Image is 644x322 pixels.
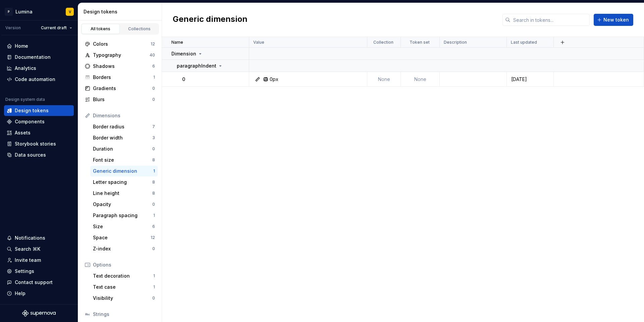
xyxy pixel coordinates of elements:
[93,201,152,208] div: Opacity
[93,284,153,290] div: Text case
[5,8,13,16] div: P
[15,43,28,49] div: Home
[5,25,21,31] div: Version
[93,146,152,152] div: Duration
[171,40,183,45] p: Name
[4,127,74,138] a: Assets
[270,76,278,83] div: 0px
[152,64,155,69] div: 6
[153,75,155,80] div: 1
[253,40,264,45] p: Value
[151,235,155,240] div: 12
[93,134,152,141] div: Border width
[90,166,158,176] a: Generic dimension1
[4,116,74,127] a: Components
[90,199,158,210] a: Opacity0
[4,74,74,85] a: Code automation
[93,295,152,301] div: Visibility
[152,135,155,140] div: 3
[15,235,45,241] div: Notifications
[90,121,158,132] a: Border radius7
[4,288,74,299] button: Help
[82,61,158,72] a: Shadows6
[93,41,151,47] div: Colors
[4,105,74,116] a: Design tokens
[15,107,49,114] div: Design tokens
[93,261,155,268] div: Options
[123,26,156,32] div: Collections
[603,16,629,23] span: New token
[182,76,185,83] p: 0
[153,284,155,290] div: 1
[90,177,158,188] a: Letter spacing8
[93,212,153,219] div: Paragraph spacing
[90,210,158,221] a: Paragraph spacing1
[90,188,158,199] a: Line height8
[90,293,158,304] a: Visibility0
[4,52,74,63] a: Documentation
[152,179,155,185] div: 8
[15,76,55,83] div: Code automation
[93,123,152,130] div: Border radius
[15,279,53,286] div: Contact support
[93,190,152,197] div: Line height
[15,118,45,125] div: Components
[4,255,74,266] a: Invite team
[93,311,155,318] div: Strings
[90,221,158,232] a: Size6
[93,179,152,186] div: Letter spacing
[93,223,152,230] div: Size
[82,39,158,49] a: Colors12
[152,86,155,91] div: 0
[152,191,155,196] div: 8
[82,50,158,61] a: Typography40
[82,83,158,94] a: Gradients0
[38,23,75,33] button: Current draft
[177,63,216,69] p: paragraphIndent
[93,74,153,81] div: Borders
[15,152,46,158] div: Data sources
[4,138,74,149] a: Storybook stories
[152,157,155,163] div: 8
[151,41,155,47] div: 12
[15,257,41,264] div: Invite team
[84,8,159,15] div: Design tokens
[82,94,158,105] a: Blurs0
[15,54,51,61] div: Documentation
[511,40,537,45] p: Last updated
[594,14,633,26] button: New token
[90,144,158,154] a: Duration0
[22,310,56,317] a: Supernova Logo
[15,290,25,297] div: Help
[93,85,152,92] div: Gradients
[4,150,74,160] a: Data sources
[90,271,158,281] a: Text decoration1
[4,244,74,254] button: Search ⌘K
[15,140,56,147] div: Storybook stories
[93,52,150,58] div: Typography
[69,9,71,14] div: V
[5,97,45,102] div: Design system data
[15,246,40,252] div: Search ⌘K
[152,224,155,229] div: 6
[93,234,151,241] div: Space
[93,157,152,163] div: Font size
[153,273,155,279] div: 1
[93,63,152,70] div: Shadows
[507,76,553,83] div: [DATE]
[152,146,155,152] div: 0
[93,112,155,119] div: Dimensions
[1,4,76,19] button: PLuminaV
[93,168,153,174] div: Generic dimension
[84,26,117,32] div: All tokens
[93,96,152,103] div: Blurs
[173,14,248,26] h2: Generic dimension
[511,14,590,26] input: Search in tokens...
[152,97,155,102] div: 0
[4,63,74,74] a: Analytics
[90,243,158,254] a: Z-index0
[90,282,158,292] a: Text case1
[15,65,36,72] div: Analytics
[150,52,155,58] div: 40
[90,232,158,243] a: Space12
